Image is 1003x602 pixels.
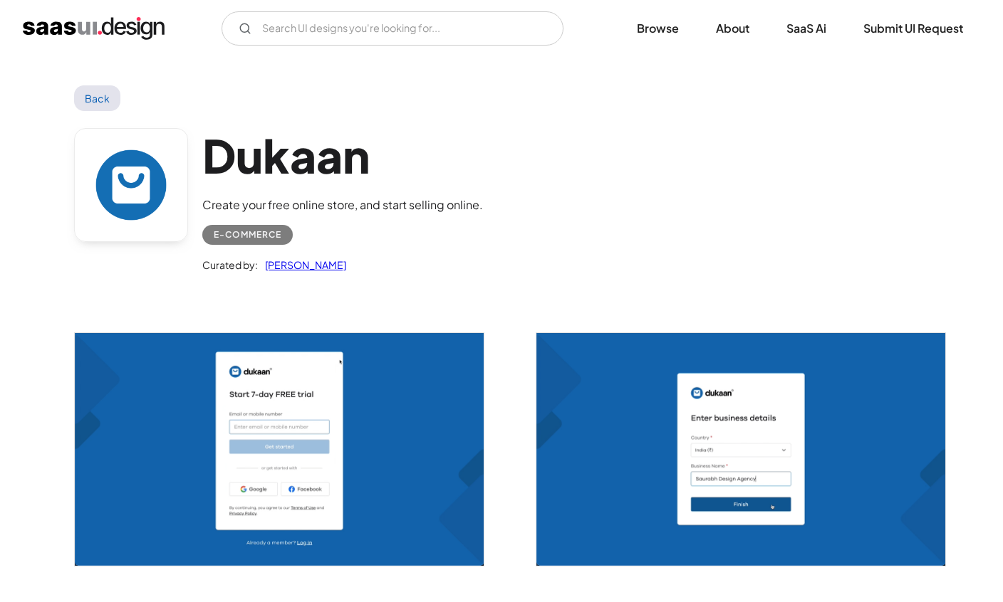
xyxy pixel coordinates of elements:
a: Back [74,85,120,111]
h1: Dukaan [202,128,483,183]
a: About [699,13,766,44]
a: [PERSON_NAME] [258,256,346,273]
a: Browse [620,13,696,44]
img: 63d4ff4748a32c01c62fd50a_Dukaan%20Signup.png [75,333,484,566]
div: Curated by: [202,256,258,273]
div: E-commerce [214,226,281,243]
a: open lightbox [536,333,945,566]
a: home [23,17,165,40]
a: SaaS Ai [769,13,843,44]
img: 63d4ff4948a3f92120e97e91_Dukaan%20-%20Enter%20Business%20Details.png [536,333,945,566]
form: Email Form [222,11,563,46]
a: Submit UI Request [846,13,980,44]
div: Create your free online store, and start selling online. [202,196,483,213]
input: Search UI designs you're looking for... [222,11,563,46]
a: open lightbox [75,333,484,566]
